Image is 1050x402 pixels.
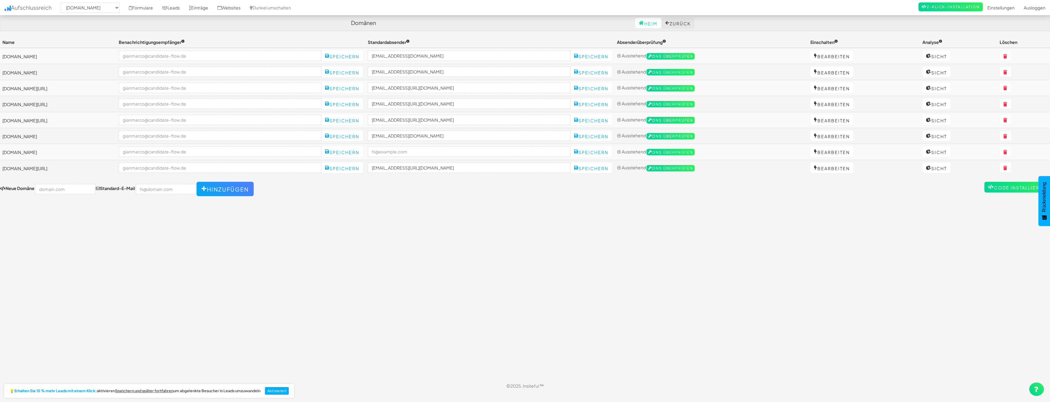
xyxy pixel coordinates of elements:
[931,86,947,91] font: Sicht
[1038,176,1050,226] button: Feedback - Umfrage anzeigen
[646,69,695,74] a: DNS überprüfen
[931,102,947,107] font: Sicht
[817,134,850,139] font: Bearbeiten
[922,146,950,157] a: Sicht
[617,53,646,58] font: ⦿ Ausstehend
[578,150,608,155] font: Speichern
[506,383,510,389] font: ©
[931,70,947,75] font: Sicht
[810,51,853,61] a: Bearbeiten
[5,5,11,11] img: icon.png
[119,51,321,61] input: gianmarco@candidate-flow.de
[646,165,695,170] a: DNS überprüfen
[810,99,853,109] a: Bearbeiten
[368,115,570,125] input: hi@example.com
[984,182,1050,192] a: Code installieren
[617,133,646,138] font: ⦿ Ausstehend
[578,54,608,59] font: Speichern
[321,83,363,93] button: Speichern
[9,388,14,393] font: 💡
[670,21,691,26] font: Zurück
[570,163,612,173] button: Speichern
[578,134,608,139] font: Speichern
[617,101,646,106] font: ⦿ Ausstehend
[646,149,695,154] a: DNS überprüfen
[927,5,980,9] font: 2-Klick-Installation
[119,66,321,77] input: gianmarco@candidate-flow.de
[2,70,37,75] font: [DOMAIN_NAME]
[617,149,646,154] font: ⦿ Ausstehend
[2,102,47,107] font: [DOMAIN_NAME][URL]
[931,150,947,155] font: Sicht
[652,86,693,91] font: DNS überprüfen
[321,66,363,77] button: Speichern
[652,70,693,74] font: DNS überprüfen
[168,5,180,10] font: Leads
[329,54,359,59] font: Speichern
[578,102,608,107] font: Speichern
[132,5,153,10] font: Formulare
[368,146,570,157] input: hi@example.com
[321,146,363,157] button: Speichern
[617,69,646,74] font: ⦿ Ausstehend
[115,389,173,393] a: Speichern und später fortfahren
[810,146,853,157] a: Bearbeiten
[617,117,646,122] font: ⦿ Ausstehend
[368,39,406,45] font: Standardabsender
[100,185,135,191] font: Standard-E-Mail
[368,163,570,173] input: hi@example.com
[119,83,321,93] input: gianmarco@candidate-flow.de
[321,99,363,109] button: Speichern
[368,99,570,109] input: hi@example.com
[570,66,612,77] button: Speichern
[644,21,657,26] font: Heim
[931,134,947,139] font: Sicht
[119,115,321,125] input: gianmarco@candidate-flow.de
[329,102,359,107] font: Speichern
[646,133,695,138] a: DNS überprüfen
[222,5,241,10] font: Websites
[119,163,321,173] input: gianmarco@candidate-flow.de
[570,146,612,157] button: Speichern
[321,51,363,61] button: Speichern
[570,99,612,109] button: Speichern
[810,131,853,141] a: Bearbeiten
[207,186,249,193] font: Hinzufügen
[578,118,608,123] font: Speichern
[197,182,254,196] button: Hinzufügen
[817,86,850,91] font: Bearbeiten
[931,118,947,123] font: Sicht
[931,166,947,171] font: Sicht
[1024,5,1045,10] font: Ausloggen
[119,146,321,157] input: gianmarco@candidate-flow.de
[652,102,693,106] font: DNS überprüfen
[652,150,693,154] font: DNS überprüfen
[987,5,1015,10] font: Einstellungen
[570,115,612,125] button: Speichern
[329,166,359,171] font: Speichern
[351,19,376,26] font: Domänen
[2,39,15,45] font: Name
[119,99,321,109] input: gianmarco@candidate-flow.de
[5,185,34,191] font: Neue Domäne
[662,18,694,28] button: Zurück
[617,165,646,170] font: ⦿ Ausstehend
[646,117,695,122] a: DNS überprüfen
[617,39,663,45] font: Absenderüberprüfung
[817,150,850,155] font: Bearbeiten
[817,70,850,75] font: Bearbeiten
[2,166,47,171] font: [DOMAIN_NAME][URL]
[918,2,983,11] a: 2-Klick-Installation
[14,388,97,393] font: Erhalten Sie 15 % mehr Leads mit einem Klick:
[646,53,695,58] a: DNS überprüfen
[578,86,608,91] font: Speichern
[191,5,208,10] font: Einträge
[329,150,359,155] font: Speichern
[994,185,1046,190] font: Code installieren
[368,66,570,77] input: hi@example.com
[570,83,612,93] button: Speichern
[11,4,52,11] font: Aufschlussreich
[97,388,115,393] font: aktivieren
[321,131,363,141] button: Speichern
